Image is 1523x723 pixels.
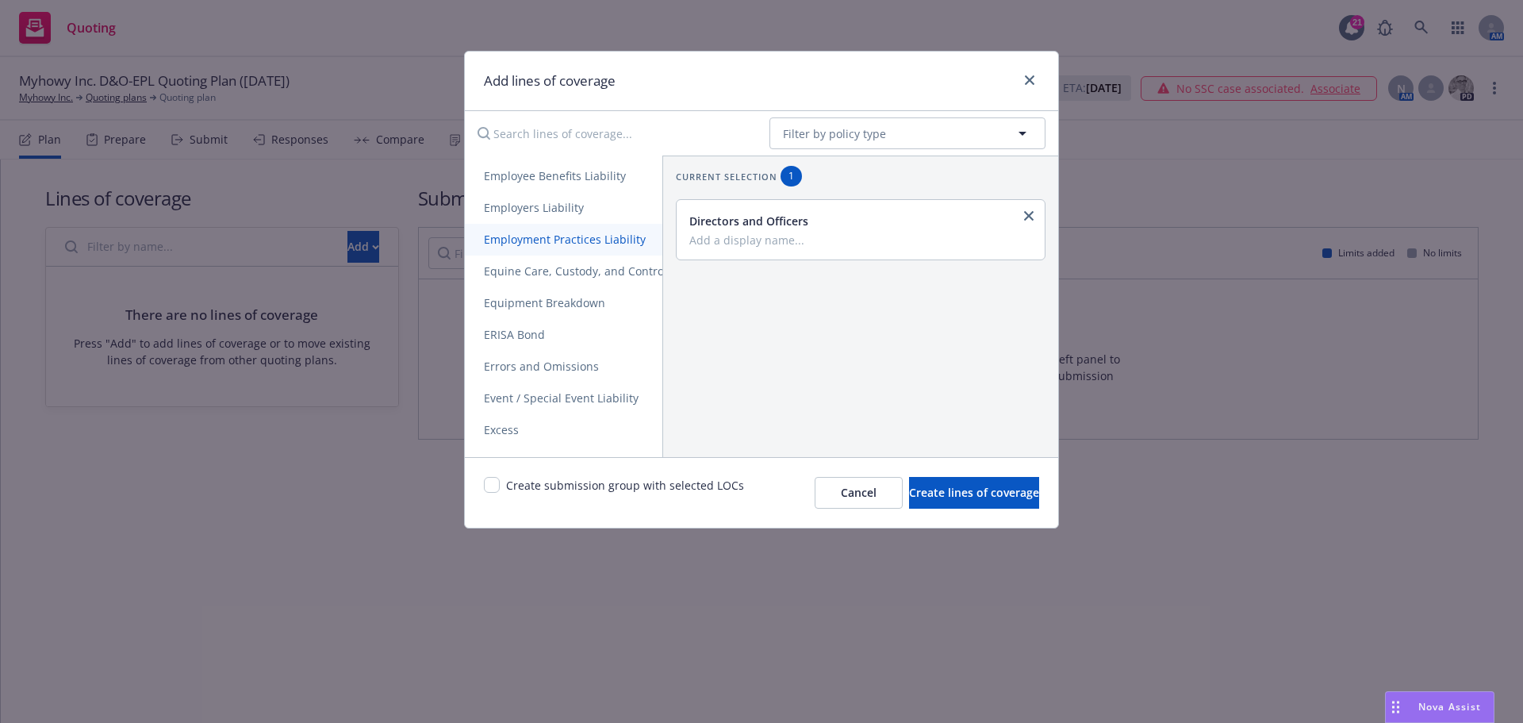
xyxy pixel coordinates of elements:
span: Create lines of coverage [909,485,1039,500]
div: Drag to move [1386,692,1406,722]
span: Employment Practices Liability [465,232,665,247]
input: Search lines of coverage... [468,117,757,149]
span: Nova Assist [1418,700,1481,713]
button: Cancel [815,477,903,509]
button: Create lines of coverage [909,477,1039,509]
span: Filter by policy type [783,125,886,142]
span: Excess [465,422,538,437]
button: Filter by policy type [769,117,1045,149]
span: Equipment Breakdown [465,295,624,310]
span: Create submission group with selected LOCs [506,477,744,509]
h1: Add lines of coverage [484,71,616,91]
span: Farm Liability [465,454,574,469]
span: Event / Special Event Liability [465,390,658,406]
span: Current selection [676,170,777,183]
span: Cancel [841,485,877,500]
span: ERISA Bond [465,327,564,342]
button: Nova Assist [1385,691,1494,723]
span: Employee Benefits Liability [465,168,645,183]
span: Errors and Omissions [465,359,618,374]
span: 1 [787,169,796,183]
a: close [1020,71,1039,90]
span: Employers Liability [465,200,603,215]
a: close [1019,206,1038,225]
div: Directors and Officers [689,213,1029,229]
input: Add a display name... [689,233,1029,247]
span: Equine Care, Custody, and Control [465,263,686,279]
